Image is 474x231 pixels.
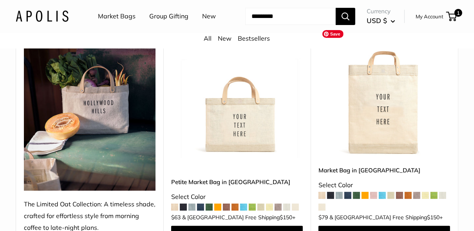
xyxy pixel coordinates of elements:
[171,27,303,158] a: Petite Market Bag in OatPetite Market Bag in Oat
[202,11,216,22] a: New
[149,11,188,22] a: Group Gifting
[322,30,344,38] span: Save
[367,16,387,25] span: USD $
[318,214,328,221] span: $79
[318,179,450,191] div: Select Color
[171,191,303,203] div: Select Color
[24,27,156,191] img: The Limited Oat Collection: A timeless shade, crafted for effortless style from morning coffee to...
[171,177,303,186] a: Petite Market Bag in [GEOGRAPHIC_DATA]
[16,11,69,22] img: Apolis
[245,8,336,25] input: Search...
[318,27,450,158] a: Market Bag in OatMarket Bag in Oat
[367,6,395,17] span: Currency
[416,12,443,21] a: My Account
[204,34,212,42] a: All
[98,11,136,22] a: Market Bags
[318,27,450,158] img: Market Bag in Oat
[367,14,395,27] button: USD $
[238,34,270,42] a: Bestsellers
[318,166,450,175] a: Market Bag in [GEOGRAPHIC_DATA]
[447,12,457,21] a: 1
[280,214,292,221] span: $150
[427,214,440,221] span: $150
[336,8,355,25] button: Search
[454,9,462,17] span: 1
[218,34,232,42] a: New
[182,215,295,220] span: & [GEOGRAPHIC_DATA] Free Shipping +
[171,214,181,221] span: $63
[171,27,303,158] img: Petite Market Bag in Oat
[329,215,443,220] span: & [GEOGRAPHIC_DATA] Free Shipping +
